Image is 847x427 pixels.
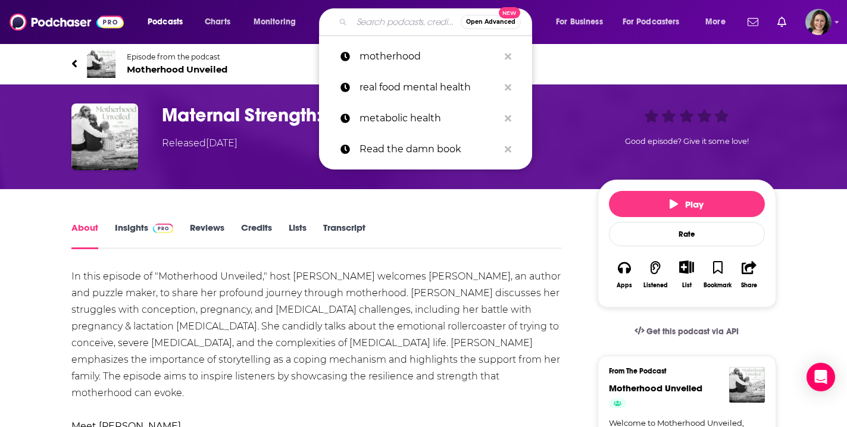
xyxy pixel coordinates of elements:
span: Play [670,199,704,210]
button: Apps [609,253,640,296]
button: open menu [697,12,740,32]
button: Open AdvancedNew [461,15,521,29]
div: Apps [617,282,632,289]
span: Motherhood Unveiled [127,64,227,75]
span: For Podcasters [623,14,680,30]
a: Lists [289,222,307,249]
span: Monitoring [254,14,296,30]
img: Podchaser - Follow, Share and Rate Podcasts [10,11,124,33]
h1: Maternal Strength: A Journey Through PLO [162,103,579,127]
span: Good episode? Give it some love! [625,137,749,146]
a: real food mental health [319,72,532,103]
a: motherhood [319,41,532,72]
div: Rate [609,222,765,246]
span: Logged in as micglogovac [805,9,832,35]
p: motherhood [360,41,499,72]
button: open menu [139,12,198,32]
span: Episode from the podcast [127,52,227,61]
a: Motherhood UnveiledEpisode from the podcastMotherhood Unveiled [71,49,776,78]
span: New [499,7,520,18]
div: Search podcasts, credits, & more... [330,8,543,36]
img: Maternal Strength: A Journey Through PLO [71,103,138,170]
a: metabolic health [319,103,532,134]
h3: From The Podcast [609,367,755,375]
input: Search podcasts, credits, & more... [352,12,461,32]
a: Show notifications dropdown [743,12,763,32]
p: metabolic health [360,103,499,134]
a: Transcript [323,222,365,249]
span: More [705,14,726,30]
a: Charts [197,12,237,32]
div: Show More ButtonList [671,253,702,296]
div: Share [741,282,757,289]
a: Read the damn book [319,134,532,165]
a: InsightsPodchaser Pro [115,222,174,249]
a: Motherhood Unveiled [609,382,702,394]
img: Motherhood Unveiled [729,367,765,403]
span: Open Advanced [466,19,515,25]
img: Podchaser Pro [153,224,174,233]
div: List [682,281,692,289]
div: Listened [643,282,668,289]
a: Credits [241,222,272,249]
div: Bookmark [704,282,732,289]
button: Show profile menu [805,9,832,35]
a: Reviews [190,222,224,249]
img: Motherhood Unveiled [87,49,115,78]
img: User Profile [805,9,832,35]
div: Released [DATE] [162,136,237,150]
a: Get this podcast via API [625,317,749,346]
button: Bookmark [702,253,733,296]
button: Play [609,191,765,217]
button: Show More Button [674,260,699,274]
button: open menu [615,12,697,32]
button: open menu [548,12,618,32]
span: For Business [556,14,603,30]
p: real food mental health [360,72,499,103]
button: Share [733,253,764,296]
p: Read the damn book [360,134,499,165]
button: open menu [245,12,311,32]
a: Show notifications dropdown [773,12,791,32]
span: Podcasts [148,14,183,30]
span: Charts [205,14,230,30]
button: Listened [640,253,671,296]
div: Open Intercom Messenger [807,363,835,391]
span: Get this podcast via API [646,326,739,337]
a: About [71,222,98,249]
